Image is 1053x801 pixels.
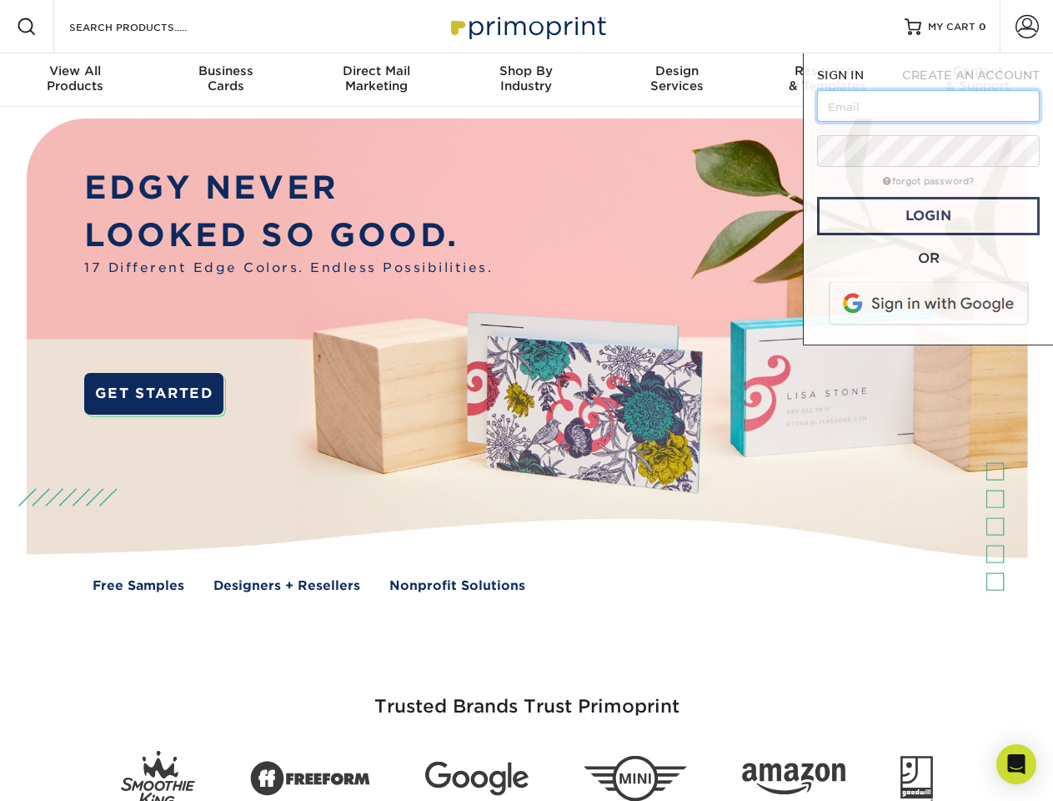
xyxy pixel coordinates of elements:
[900,756,933,801] img: Goodwill
[301,63,451,93] div: Marketing
[68,17,230,37] input: SEARCH PRODUCTS.....
[602,63,752,78] span: Design
[150,63,300,93] div: Cards
[84,164,493,212] p: EDGY NEVER
[84,212,493,259] p: LOOKED SO GOOD.
[817,68,864,82] span: SIGN IN
[451,63,601,93] div: Industry
[752,63,902,78] span: Resources
[928,20,975,34] span: MY CART
[444,8,610,44] img: Primoprint
[979,21,986,33] span: 0
[150,63,300,78] span: Business
[389,577,525,596] a: Nonprofit Solutions
[425,762,529,796] img: Google
[301,53,451,107] a: Direct MailMarketing
[752,63,902,93] div: & Templates
[93,577,184,596] a: Free Samples
[817,249,1040,269] div: OR
[883,176,974,187] a: forgot password?
[150,53,300,107] a: BusinessCards
[451,53,601,107] a: Shop ByIndustry
[817,197,1040,235] a: Login
[902,68,1040,82] span: CREATE AN ACCOUNT
[602,53,752,107] a: DesignServices
[752,53,902,107] a: Resources& Templates
[742,763,845,795] img: Amazon
[602,63,752,93] div: Services
[213,577,360,596] a: Designers + Resellers
[817,90,1040,122] input: Email
[996,744,1036,784] div: Open Intercom Messenger
[84,259,493,278] span: 17 Different Edge Colors. Endless Possibilities.
[451,63,601,78] span: Shop By
[84,373,223,415] a: GET STARTED
[301,63,451,78] span: Direct Mail
[39,656,1015,738] h3: Trusted Brands Trust Primoprint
